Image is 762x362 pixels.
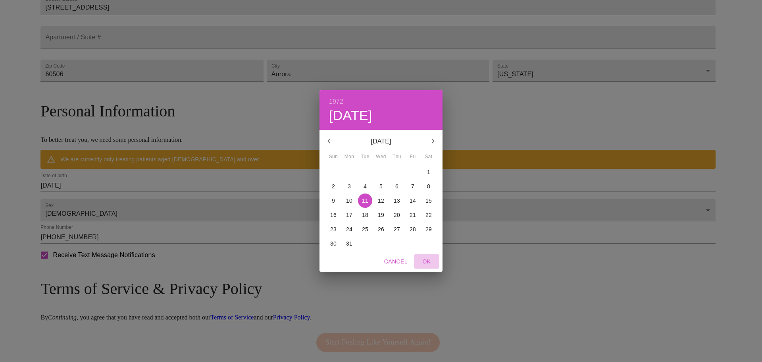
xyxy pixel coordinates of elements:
[342,179,356,194] button: 3
[358,222,372,236] button: 25
[378,211,384,219] p: 19
[425,197,432,205] p: 15
[348,182,351,190] p: 3
[330,211,337,219] p: 16
[427,168,430,176] p: 1
[406,194,420,208] button: 14
[394,197,400,205] p: 13
[406,179,420,194] button: 7
[362,197,368,205] p: 11
[421,222,436,236] button: 29
[326,153,341,161] span: Sun
[390,153,404,161] span: Thu
[390,194,404,208] button: 13
[381,254,411,269] button: Cancel
[390,208,404,222] button: 20
[364,182,367,190] p: 4
[358,194,372,208] button: 11
[362,211,368,219] p: 18
[384,257,408,267] span: Cancel
[330,225,337,233] p: 23
[411,182,414,190] p: 7
[374,194,388,208] button: 12
[425,211,432,219] p: 22
[342,222,356,236] button: 24
[374,222,388,236] button: 26
[395,182,398,190] p: 6
[346,240,352,248] p: 31
[427,182,430,190] p: 8
[332,197,335,205] p: 9
[326,208,341,222] button: 16
[410,211,416,219] p: 21
[394,211,400,219] p: 20
[330,240,337,248] p: 30
[394,225,400,233] p: 27
[374,179,388,194] button: 5
[329,107,372,124] button: [DATE]
[358,208,372,222] button: 18
[406,208,420,222] button: 21
[362,225,368,233] p: 25
[390,179,404,194] button: 6
[358,153,372,161] span: Tue
[342,194,356,208] button: 10
[417,257,436,267] span: OK
[346,225,352,233] p: 24
[326,222,341,236] button: 23
[342,153,356,161] span: Mon
[329,96,343,107] button: 1972
[342,208,356,222] button: 17
[406,153,420,161] span: Fri
[410,197,416,205] p: 14
[358,179,372,194] button: 4
[374,153,388,161] span: Wed
[421,165,436,179] button: 1
[342,236,356,251] button: 31
[406,222,420,236] button: 28
[332,182,335,190] p: 2
[346,197,352,205] p: 10
[410,225,416,233] p: 28
[421,179,436,194] button: 8
[346,211,352,219] p: 17
[326,194,341,208] button: 9
[374,208,388,222] button: 19
[326,179,341,194] button: 2
[378,197,384,205] p: 12
[421,194,436,208] button: 15
[421,153,436,161] span: Sat
[414,254,439,269] button: OK
[390,222,404,236] button: 27
[425,225,432,233] p: 29
[326,236,341,251] button: 30
[379,182,383,190] p: 5
[421,208,436,222] button: 22
[378,225,384,233] p: 26
[339,137,423,146] p: [DATE]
